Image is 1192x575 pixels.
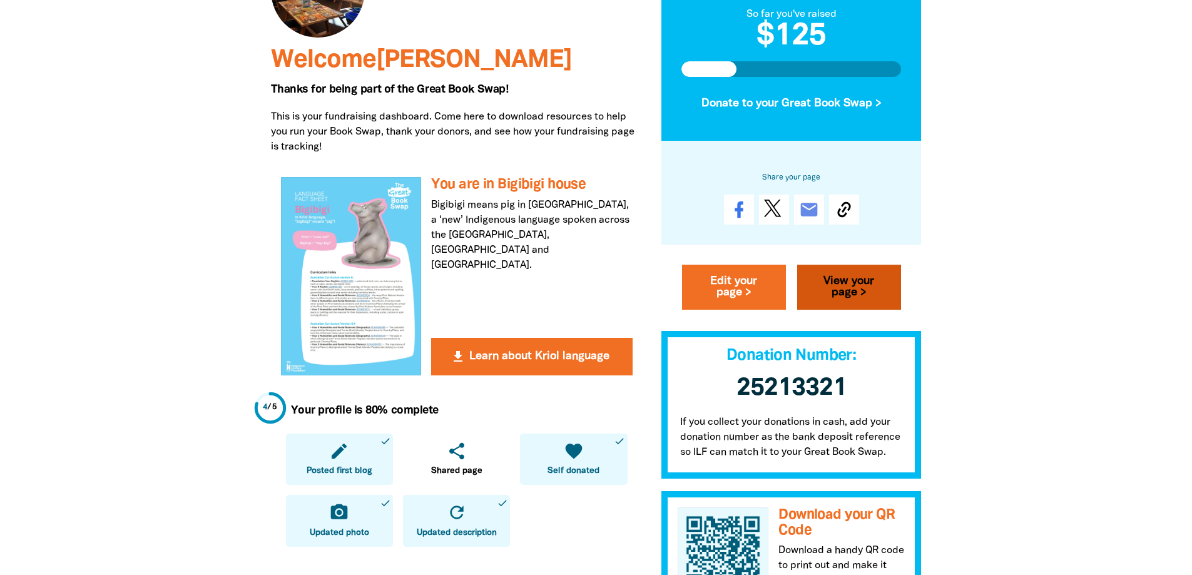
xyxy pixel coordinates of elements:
i: share [447,441,467,461]
a: camera_altUpdated photodone [286,495,393,547]
a: Share [724,195,754,225]
span: Shared page [431,465,482,477]
a: Post [759,195,789,225]
div: So far you've raised [681,7,902,22]
span: Updated description [417,527,497,539]
i: done [614,435,625,447]
i: email [799,200,819,220]
a: email [794,195,824,225]
i: done [497,497,508,509]
i: get_app [451,349,466,364]
i: camera_alt [329,502,349,522]
h3: Download your QR Code [778,508,905,539]
i: done [380,497,391,509]
h2: $125 [681,22,902,52]
span: Thanks for being part of the Great Book Swap! [271,84,509,94]
div: / 5 [263,402,277,414]
span: Welcome [PERSON_NAME] [271,49,572,72]
i: done [380,435,391,447]
a: View your page > [797,265,901,310]
p: This is your fundraising dashboard. Come here to download resources to help you run your Book Swa... [271,109,643,155]
i: edit [329,441,349,461]
a: shareShared page [403,434,510,486]
span: 25213321 [736,377,847,400]
h3: You are in Bigibigi house [431,177,632,193]
span: Self donated [548,465,599,477]
a: favoriteSelf donateddone [520,434,627,486]
a: Edit your page > [682,265,786,310]
button: get_app Learn about Kriol language [431,338,632,375]
p: If you collect your donations in cash, add your donation number as the bank deposit reference so ... [661,415,922,479]
a: refreshUpdated descriptiondone [403,495,510,547]
h6: Share your page [681,171,902,185]
img: You are in Bigibigi house [281,177,422,375]
button: Copy Link [829,195,859,225]
span: 4 [263,404,268,411]
button: Donate to your Great Book Swap > [681,88,902,121]
strong: Your profile is 80% complete [291,405,439,415]
i: refresh [447,502,467,522]
span: Posted first blog [307,465,372,477]
span: Updated photo [310,527,369,539]
span: Donation Number: [726,349,856,364]
a: editPosted first blogdone [286,434,393,486]
i: favorite [564,441,584,461]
